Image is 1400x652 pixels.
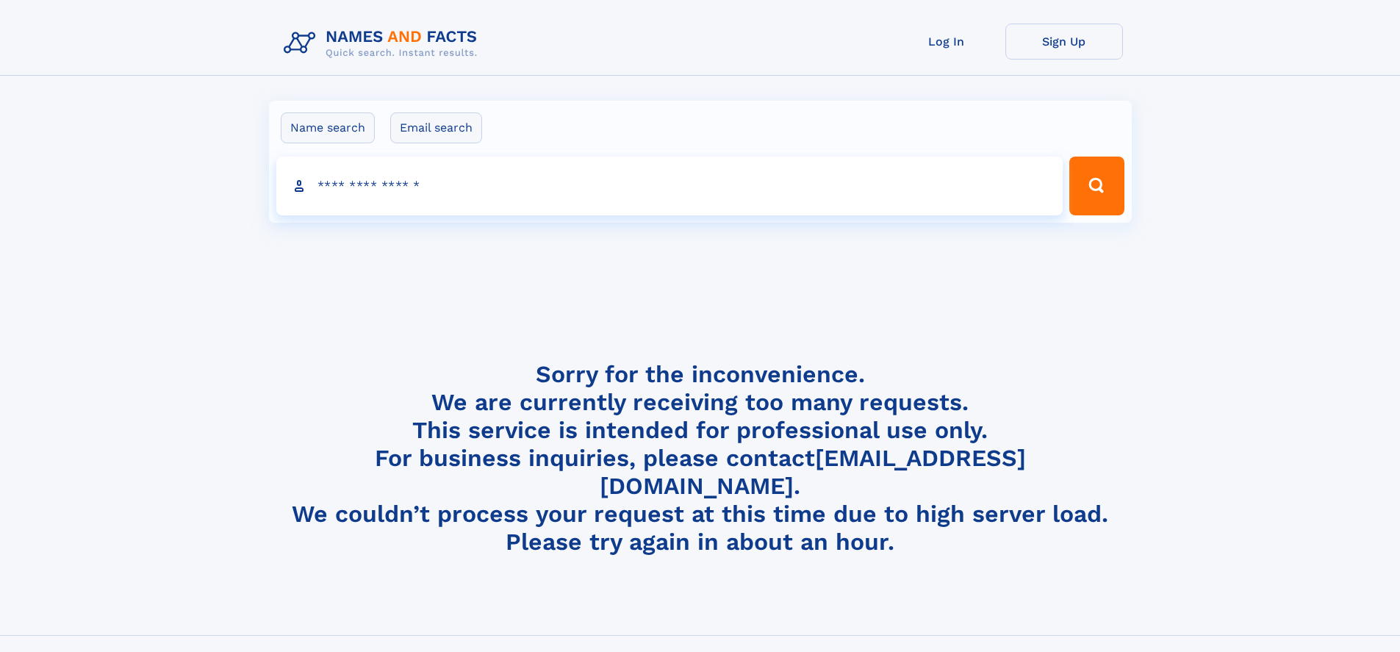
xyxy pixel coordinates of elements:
[1005,24,1123,60] a: Sign Up
[278,360,1123,556] h4: Sorry for the inconvenience. We are currently receiving too many requests. This service is intend...
[281,112,375,143] label: Name search
[390,112,482,143] label: Email search
[600,444,1026,500] a: [EMAIL_ADDRESS][DOMAIN_NAME]
[1069,157,1124,215] button: Search Button
[888,24,1005,60] a: Log In
[278,24,489,63] img: Logo Names and Facts
[276,157,1063,215] input: search input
